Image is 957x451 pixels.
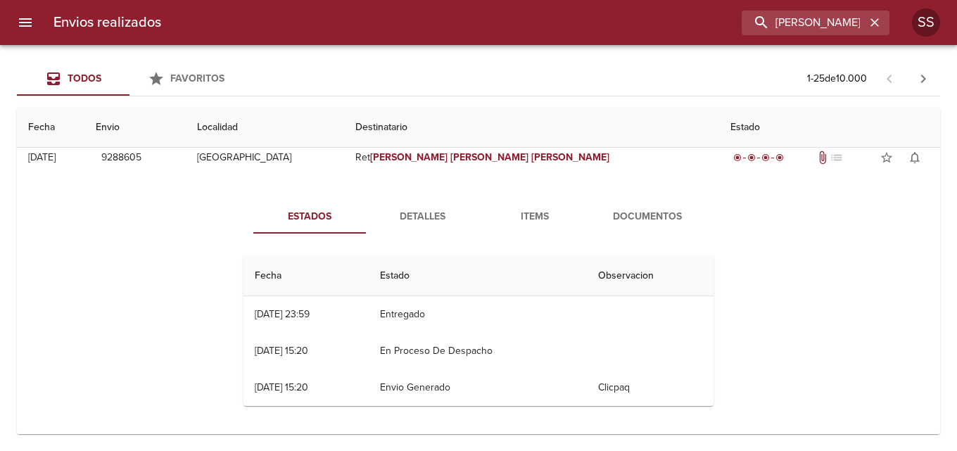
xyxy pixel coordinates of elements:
td: Ret [344,132,719,183]
span: radio_button_checked [775,153,784,162]
div: Entregado [730,151,787,165]
div: [DATE] [28,151,56,163]
em: [PERSON_NAME] [370,151,448,163]
span: Estados [262,208,357,226]
span: Pagina siguiente [906,62,940,96]
span: Pagina anterior [873,71,906,85]
div: [DATE] 15:20 [255,381,308,393]
span: star_border [880,151,894,165]
th: Localidad [186,108,344,148]
button: menu [8,6,42,39]
span: Tiene documentos adjuntos [816,151,830,165]
th: Estado [719,108,940,148]
span: notifications_none [908,151,922,165]
h6: Envios realizados [53,11,161,34]
button: Activar notificaciones [901,144,929,172]
td: En Proceso De Despacho [369,333,588,369]
em: [PERSON_NAME] [531,151,609,163]
th: Estado [369,256,588,296]
em: [PERSON_NAME] [450,151,528,163]
div: [DATE] 15:20 [255,345,308,357]
div: SS [912,8,940,37]
td: Envio Generado [369,369,588,406]
table: Tabla de seguimiento [243,256,714,406]
td: [GEOGRAPHIC_DATA] [186,132,344,183]
input: buscar [742,11,866,35]
span: Items [487,208,583,226]
span: Todos [68,72,101,84]
span: radio_button_checked [733,153,742,162]
th: Envio [84,108,186,148]
div: Tabs Envios [17,62,242,96]
span: radio_button_checked [747,153,756,162]
span: Favoritos [170,72,224,84]
span: Documentos [600,208,695,226]
p: 1 - 25 de 10.000 [807,72,867,86]
th: Destinatario [344,108,719,148]
span: 9288605 [101,149,141,167]
div: Abrir información de usuario [912,8,940,37]
div: [DATE] 23:59 [255,308,310,320]
th: Observacion [587,256,714,296]
span: Detalles [374,208,470,226]
td: Clicpaq [587,369,714,406]
th: Fecha [17,108,84,148]
button: Agregar a favoritos [873,144,901,172]
div: Tabs detalle de guia [253,200,704,234]
button: 9288605 [96,145,147,171]
th: Fecha [243,256,369,296]
span: No tiene pedido asociado [830,151,844,165]
span: radio_button_checked [761,153,770,162]
td: Entregado [369,296,588,333]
